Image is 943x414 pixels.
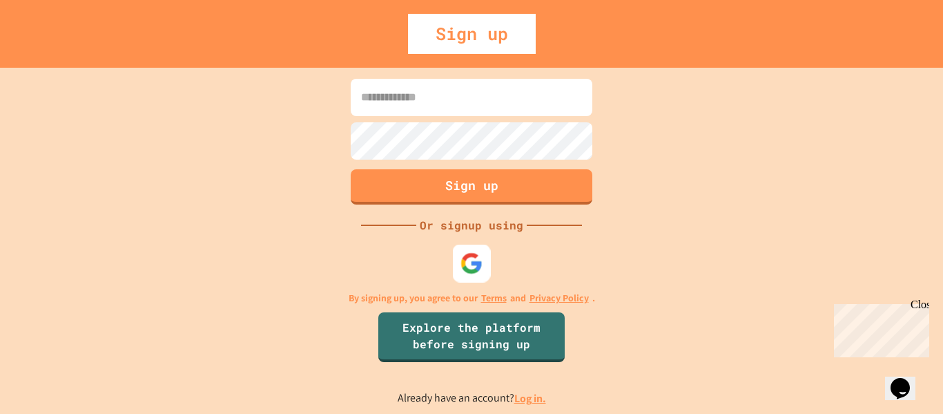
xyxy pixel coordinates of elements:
img: google-icon.svg [460,252,483,274]
a: Terms [481,291,507,305]
a: Explore the platform before signing up [378,312,565,362]
div: Chat with us now!Close [6,6,95,88]
p: By signing up, you agree to our and . [349,291,595,305]
iframe: chat widget [885,359,929,400]
a: Log in. [514,391,546,406]
iframe: chat widget [828,299,929,357]
div: Or signup using [416,217,527,234]
button: Sign up [351,169,592,205]
a: Privacy Policy [529,291,589,305]
p: Already have an account? [398,390,546,407]
div: Sign up [408,14,536,54]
